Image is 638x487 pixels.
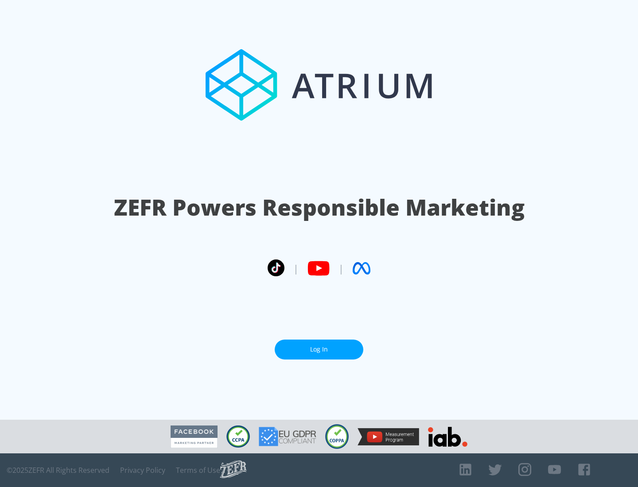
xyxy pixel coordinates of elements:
img: CCPA Compliant [226,425,250,448]
img: IAB [428,427,467,447]
img: GDPR Compliant [259,427,316,446]
img: COPPA Compliant [325,424,349,449]
a: Log In [275,340,363,359]
span: | [338,262,344,275]
img: Facebook Marketing Partner [171,425,218,448]
img: YouTube Measurement Program [358,428,419,445]
span: | [293,262,299,275]
h1: ZEFR Powers Responsible Marketing [114,192,525,223]
span: © 2025 ZEFR All Rights Reserved [7,466,109,475]
a: Terms of Use [176,466,220,475]
a: Privacy Policy [120,466,165,475]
